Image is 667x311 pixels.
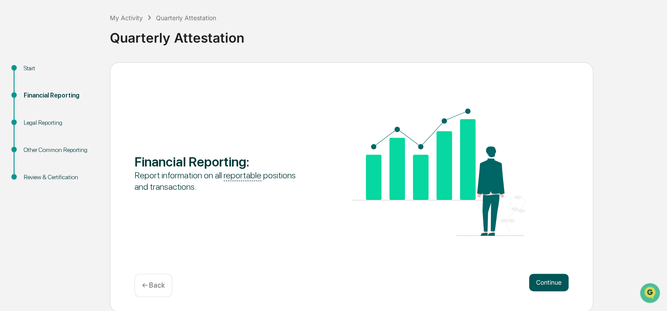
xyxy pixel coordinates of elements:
[62,148,106,155] a: Powered byPylon
[87,149,106,155] span: Pylon
[9,67,25,83] img: 1746055101610-c473b297-6a78-478c-a979-82029cc54cd1
[64,112,71,119] div: 🗄️
[24,64,96,73] div: Start
[18,111,57,119] span: Preclearance
[9,112,16,119] div: 🖐️
[9,18,160,33] p: How can we help?
[30,76,111,83] div: We're available if you need us!
[24,118,96,127] div: Legal Reporting
[529,274,569,291] button: Continue
[149,70,160,80] button: Start new chat
[24,145,96,155] div: Other Common Reporting
[9,128,16,135] div: 🔎
[60,107,112,123] a: 🗄️Attestations
[72,111,109,119] span: Attestations
[352,108,525,236] img: Financial Reporting
[142,281,165,289] p: ← Back
[156,14,216,22] div: Quarterly Attestation
[18,127,55,136] span: Data Lookup
[5,124,59,140] a: 🔎Data Lookup
[24,173,96,182] div: Review & Certification
[134,154,308,170] div: Financial Reporting :
[639,282,663,306] iframe: Open customer support
[24,91,96,100] div: Financial Reporting
[30,67,144,76] div: Start new chat
[134,170,308,192] div: Report information on all positions and transactions.
[5,107,60,123] a: 🖐️Preclearance
[110,14,143,22] div: My Activity
[110,23,663,46] div: Quarterly Attestation
[224,170,261,181] u: reportable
